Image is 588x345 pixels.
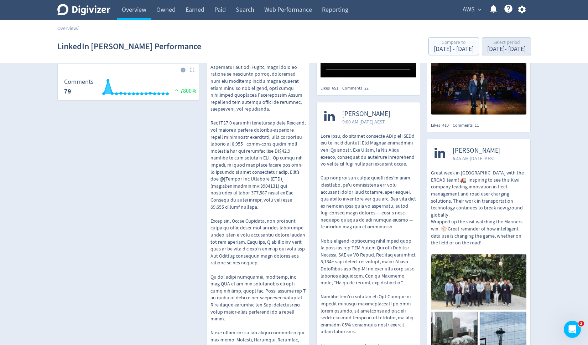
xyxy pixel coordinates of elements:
span: 9:00 AM [DATE] AEST [342,118,390,125]
span: 22 [364,85,369,91]
strong: 79 [64,87,71,96]
div: Comments [342,85,373,91]
span: 2 [578,321,584,326]
img: Placeholder [190,67,194,72]
div: Compare to [434,40,474,46]
span: [PERSON_NAME] [342,110,390,118]
div: [DATE] - [DATE] [434,46,474,52]
span: 651 [332,85,338,91]
div: Select period [487,40,526,46]
div: Comments [453,122,483,128]
a: Overview [57,25,77,31]
span: 7800% [173,87,196,95]
span: AWS [463,4,475,15]
div: [DATE] - [DATE] [487,46,526,52]
img: https://media.cf.digivizer.com/images/linkedin-139040988-urn:li:share:7368512115667623937-2f5e990... [431,51,526,115]
span: [PERSON_NAME] [453,147,501,155]
img: positive-performance.svg [173,87,180,93]
span: expand_more [477,6,483,13]
h1: LinkedIn [PERSON_NAME] Performance [57,35,201,58]
span: 6:45 AM [DATE] AEST [453,155,501,162]
button: AWS [460,4,483,15]
iframe: Intercom live chat [564,321,581,338]
svg: Comments 79 [61,78,197,97]
dt: Comments [64,78,94,86]
div: Likes [431,122,453,128]
div: Likes [321,85,342,91]
button: Compare to[DATE] - [DATE] [428,37,479,55]
p: Great week in [GEOGRAPHIC_DATA] with the EROAD team! 🚛 Inspiring to see this Kiwi company leading... [431,169,526,247]
span: 11 [475,122,479,128]
button: Select period[DATE]- [DATE] [482,37,531,55]
span: / [77,25,79,31]
span: 410 [442,122,449,128]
